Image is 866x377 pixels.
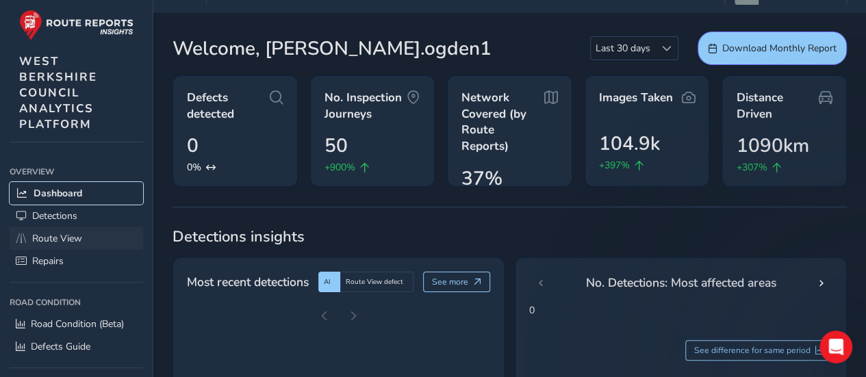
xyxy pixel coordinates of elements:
span: See difference for same period [694,345,811,356]
a: Detections [10,205,143,227]
span: Last 30 days [591,37,655,60]
span: Detections insights [173,226,847,247]
button: See more [423,272,491,292]
span: Most recent detections [187,273,309,291]
button: See difference for same period [685,340,833,361]
span: Route View [32,232,82,245]
span: 50 [324,131,348,160]
div: Overview [10,161,143,182]
span: Repairs [32,255,64,268]
div: Road Condition [10,292,143,313]
button: Download Monthly Report [698,31,847,65]
span: See more [432,276,468,287]
span: +397% [599,158,630,172]
div: Route View defect [340,272,413,292]
span: Download Monthly Report [722,42,837,55]
iframe: Intercom live chat [819,330,852,363]
span: Detections [32,209,77,222]
span: 37% [461,164,502,193]
span: Images Taken [599,90,673,106]
span: +900% [324,160,355,174]
span: 104.9k [599,129,660,158]
span: Road Condition (Beta) [31,317,124,330]
a: Route View [10,227,143,250]
span: 1090km [736,131,808,160]
span: No. Inspection Journeys [324,90,407,122]
div: AI [318,272,340,292]
span: No. Detections: Most affected areas [586,274,776,291]
img: rr logo [19,10,133,40]
span: Defects Guide [31,340,90,353]
span: +307% [736,160,767,174]
a: Road Condition (Beta) [10,313,143,335]
span: WEST BERKSHIRE COUNCIL ANALYTICS PLATFORM [19,53,97,132]
span: 0 [187,131,199,160]
span: Welcome, [PERSON_NAME].ogden1 [173,34,492,63]
span: AI [324,277,331,287]
span: Defects detected [187,90,270,122]
span: Dashboard [34,187,82,200]
span: Distance Driven [736,90,819,122]
a: Repairs [10,250,143,272]
span: 0% [187,160,201,174]
a: Dashboard [10,182,143,205]
a: Defects Guide [10,335,143,358]
span: Route View defect [346,277,403,287]
span: Network Covered (by Route Reports) [461,90,544,155]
